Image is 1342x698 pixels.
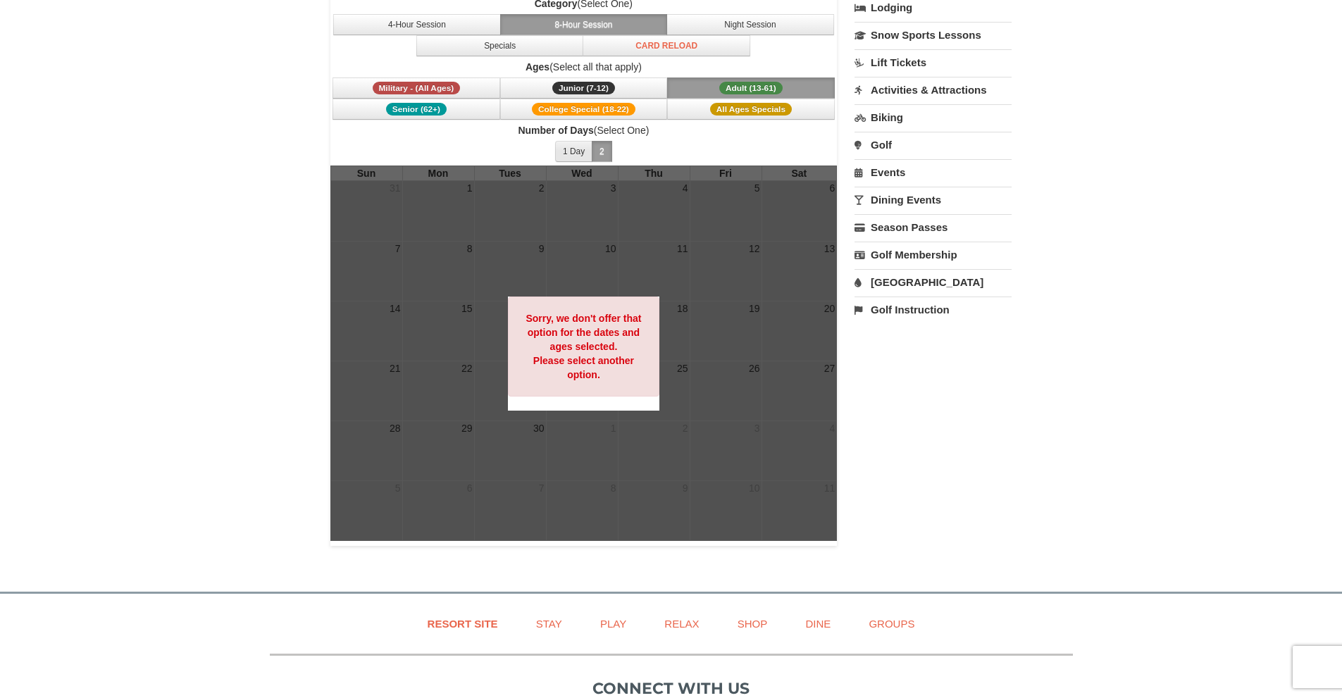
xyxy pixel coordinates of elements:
[386,103,447,116] span: Senior (62+)
[416,35,584,56] button: Specials
[719,82,783,94] span: Adult (13-61)
[855,214,1012,240] a: Season Passes
[720,608,785,640] a: Shop
[710,103,792,116] span: All Ages Specials
[667,99,835,120] button: All Ages Specials
[855,159,1012,185] a: Events
[500,99,668,120] button: College Special (18-22)
[500,77,668,99] button: Junior (7-12)
[526,313,641,380] strong: Sorry, we don't offer that option for the dates and ages selected. Please select another option.
[555,141,592,162] button: 1 Day
[526,61,549,73] strong: Ages
[855,104,1012,130] a: Biking
[647,608,716,640] a: Relax
[855,242,1012,268] a: Golf Membership
[330,123,838,137] label: (Select One)
[855,297,1012,323] a: Golf Instruction
[373,82,461,94] span: Military - (All Ages)
[851,608,932,640] a: Groups
[552,82,615,94] span: Junior (7-12)
[667,77,835,99] button: Adult (13-61)
[788,608,848,640] a: Dine
[333,14,501,35] button: 4-Hour Session
[583,608,644,640] a: Play
[532,103,635,116] span: College Special (18-22)
[855,22,1012,48] a: Snow Sports Lessons
[592,141,612,162] button: 2
[333,77,500,99] button: Military - (All Ages)
[666,14,834,35] button: Night Session
[855,132,1012,158] a: Golf
[855,77,1012,103] a: Activities & Attractions
[410,608,516,640] a: Resort Site
[855,187,1012,213] a: Dining Events
[333,99,500,120] button: Senior (62+)
[583,35,750,56] button: Card Reload
[500,14,668,35] button: 8-Hour Session
[518,125,593,136] strong: Number of Days
[855,49,1012,75] a: Lift Tickets
[855,269,1012,295] a: [GEOGRAPHIC_DATA]
[518,608,580,640] a: Stay
[330,60,838,74] label: (Select all that apply)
